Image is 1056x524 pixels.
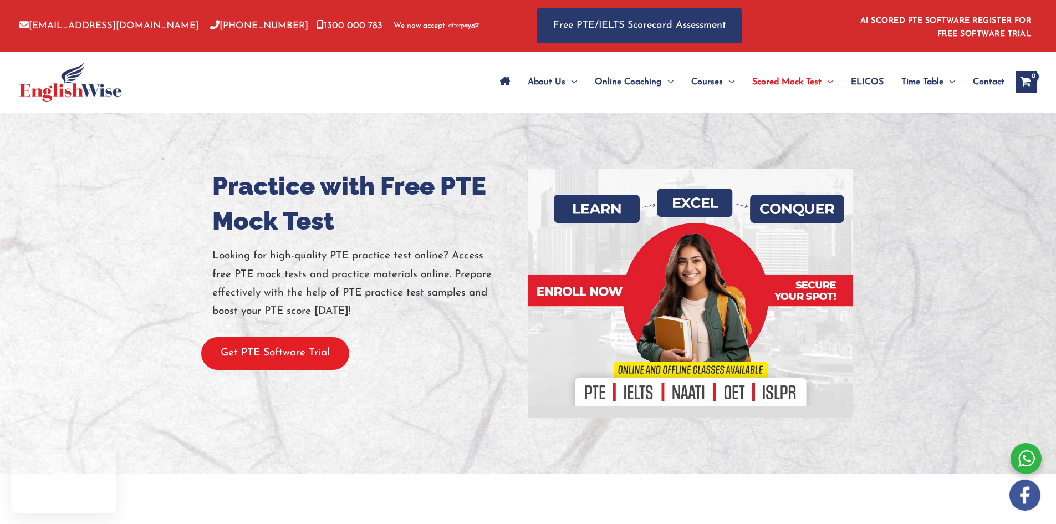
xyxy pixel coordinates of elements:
[892,63,964,101] a: Time TableMenu Toggle
[537,8,742,43] a: Free PTE/IELTS Scorecard Assessment
[662,63,674,101] span: Menu Toggle
[752,63,822,101] span: Scored Mock Test
[586,63,682,101] a: Online CoachingMenu Toggle
[448,23,479,29] img: Afterpay-Logo
[19,62,122,102] img: cropped-ew-logo
[210,21,308,30] a: [PHONE_NUMBER]
[1009,480,1040,511] img: white-facebook.png
[1016,71,1037,93] a: View Shopping Cart, empty
[317,21,382,30] a: 1300 000 783
[201,337,349,370] button: Get PTE Software Trial
[565,63,577,101] span: Menu Toggle
[901,63,943,101] span: Time Table
[822,63,833,101] span: Menu Toggle
[964,63,1004,101] a: Contact
[394,21,445,32] span: We now accept
[973,63,1004,101] span: Contact
[691,63,723,101] span: Courses
[491,63,1004,101] nav: Site Navigation: Main Menu
[842,63,892,101] a: ELICOS
[854,8,1037,44] aside: Header Widget 1
[851,63,884,101] span: ELICOS
[723,63,734,101] span: Menu Toggle
[528,63,565,101] span: About Us
[201,348,349,358] a: Get PTE Software Trial
[212,169,520,238] h1: Practice with Free PTE Mock Test
[860,17,1032,38] a: AI SCORED PTE SOFTWARE REGISTER FOR FREE SOFTWARE TRIAL
[519,63,586,101] a: About UsMenu Toggle
[943,63,955,101] span: Menu Toggle
[743,63,842,101] a: Scored Mock TestMenu Toggle
[212,247,520,320] p: Looking for high-quality PTE practice test online? Access free PTE mock tests and practice materi...
[595,63,662,101] span: Online Coaching
[682,63,743,101] a: CoursesMenu Toggle
[19,21,199,30] a: [EMAIL_ADDRESS][DOMAIN_NAME]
